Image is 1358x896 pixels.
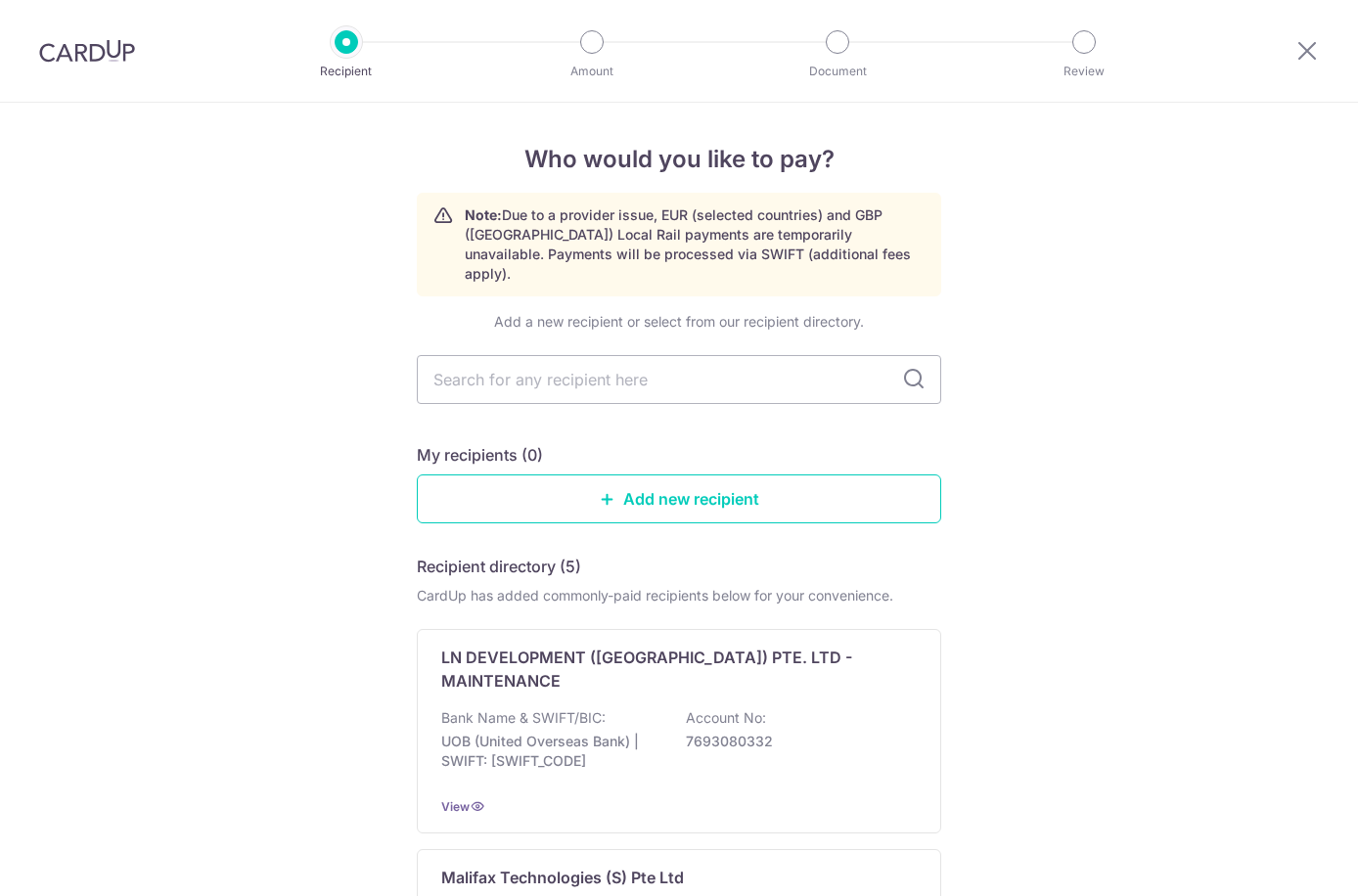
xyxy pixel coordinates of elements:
[765,62,910,81] p: Document
[441,646,893,693] p: LN DEVELOPMENT ([GEOGRAPHIC_DATA]) PTE. LTD - MAINTENANCE
[441,732,660,771] p: UOB (United Overseas Bank) | SWIFT: [SWIFT_CODE]
[417,555,581,578] h5: Recipient directory (5)
[1012,62,1156,81] p: Review
[686,732,905,751] p: 7693080332
[274,62,419,81] p: Recipient
[417,142,941,177] h4: Who would you like to pay?
[520,62,664,81] p: Amount
[39,39,135,63] img: CardUp
[417,312,941,332] div: Add a new recipient or select from our recipient directory.
[465,205,925,284] p: Due to a provider issue, EUR (selected countries) and GBP ([GEOGRAPHIC_DATA]) Local Rail payments...
[417,443,543,467] h5: My recipients (0)
[441,866,684,889] p: Malifax Technologies (S) Pte Ltd
[417,355,941,404] input: Search for any recipient here
[441,708,606,728] p: Bank Name & SWIFT/BIC:
[465,206,502,223] strong: Note:
[417,474,941,523] a: Add new recipient
[441,799,470,814] a: View
[686,708,766,728] p: Account No:
[417,586,941,605] div: CardUp has added commonly-paid recipients below for your convenience.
